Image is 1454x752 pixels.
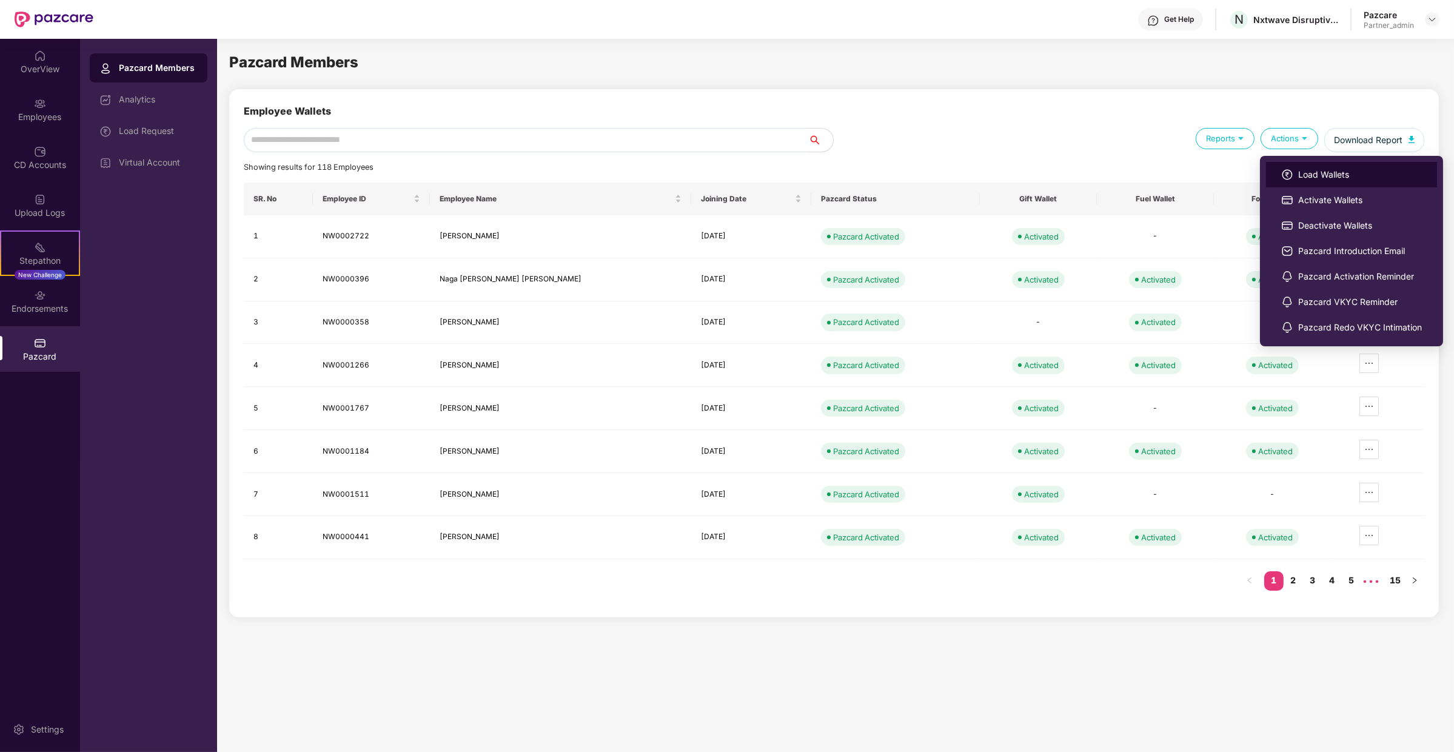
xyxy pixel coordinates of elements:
img: svg+xml;base64,PHN2ZyB4bWxucz0iaHR0cDovL3d3dy53My5vcmcvMjAwMC9zdmciIHdpZHRoPSIxOSIgaGVpZ2h0PSIxOS... [1235,132,1247,144]
span: - [1153,489,1158,499]
button: ellipsis [1359,397,1379,416]
th: Employee Name [430,183,692,215]
div: Activated [1024,488,1059,500]
td: [PERSON_NAME] [430,473,692,516]
div: Stepathon [1,255,79,267]
li: 4 [1322,571,1342,591]
button: ellipsis [1359,354,1379,373]
span: search [808,135,833,145]
th: Pazcard Status [811,183,979,215]
span: Pazcard Members [229,53,358,71]
span: ellipsis [1360,531,1378,540]
button: left [1240,571,1259,591]
a: 4 [1322,571,1342,589]
td: [PERSON_NAME] [430,344,692,387]
span: Deactivate Wallets [1298,219,1422,232]
div: Get Help [1164,15,1194,24]
div: Activated [1024,402,1059,414]
th: Joining Date [691,183,811,215]
li: Next 5 Pages [1361,571,1381,591]
span: Joining Date [701,194,792,204]
div: Reports [1196,128,1255,149]
td: NW0000396 [313,258,430,301]
td: [DATE] [691,430,811,473]
td: NW0002722 [313,215,430,258]
img: svg+xml;base64,PHN2ZyB4bWxucz0iaHR0cDovL3d3dy53My5vcmcvMjAwMC9zdmciIHhtbG5zOnhsaW5rPSJodHRwOi8vd3... [1409,136,1415,143]
td: 1 [244,215,313,258]
th: Fuel Wallet [1097,183,1214,215]
div: Activated [1024,359,1059,371]
td: NW0001184 [313,430,430,473]
div: Virtual Account [119,158,198,167]
th: SR. No [244,183,313,215]
div: Pazcard Activated [833,274,899,286]
img: svg+xml;base64,PHN2ZyBpZD0iVXBsb2FkX0xvZ3MiIGRhdGEtbmFtZT0iVXBsb2FkIExvZ3MiIHhtbG5zPSJodHRwOi8vd3... [34,193,46,206]
button: search [808,128,834,152]
div: Partner_admin [1364,21,1414,30]
div: Activated [1024,531,1059,543]
div: Pazcard Members [119,62,198,74]
span: - [1270,489,1275,499]
td: [DATE] [691,516,811,559]
a: 3 [1303,571,1322,589]
div: Settings [27,723,67,736]
div: Pazcard Activated [833,359,899,371]
div: Activated [1024,274,1059,286]
img: svg+xml;base64,PHN2ZyB4bWxucz0iaHR0cDovL3d3dy53My5vcmcvMjAwMC9zdmciIHdpZHRoPSIxOSIgaGVpZ2h0PSIxOS... [1299,132,1310,144]
a: 15 [1385,571,1405,589]
img: svg+xml;base64,PHN2ZyBpZD0iUGF6Y2FyZCIgeG1sbnM9Imh0dHA6Ly93d3cudzMub3JnLzIwMDAvc3ZnIiB3aWR0aD0iMj... [34,337,46,349]
div: Activated [1141,274,1176,286]
td: 7 [244,473,313,516]
span: Pazcard VKYC Reminder [1298,295,1422,309]
div: Activated [1141,316,1176,328]
button: ellipsis [1359,483,1379,502]
td: [DATE] [691,301,811,344]
td: NW0000358 [313,301,430,344]
span: Download Report [1334,133,1402,147]
td: [DATE] [691,473,811,516]
span: Load Wallets [1298,168,1422,181]
td: [PERSON_NAME] [430,301,692,344]
div: Activated [1141,359,1176,371]
button: ellipsis [1359,526,1379,545]
div: Activated [1024,230,1059,243]
span: Pazcard Activation Reminder [1298,270,1422,283]
td: [DATE] [691,344,811,387]
img: svg+xml;base64,PHN2ZyBpZD0iTm90aWZpY2F0aW9ucyIgeG1sbnM9Imh0dHA6Ly93d3cudzMub3JnLzIwMDAvc3ZnIiB3aW... [1281,296,1293,308]
span: Employee ID [323,194,411,204]
td: [PERSON_NAME] [430,387,692,430]
span: Activate Wallets [1298,193,1422,207]
button: Download Report [1324,128,1424,152]
span: N [1235,12,1244,27]
td: [PERSON_NAME] [430,516,692,559]
th: Food Wallet [1214,183,1331,215]
div: Pazcare [1364,9,1414,21]
img: svg+xml;base64,PHN2ZyBpZD0iSG9tZSIgeG1sbnM9Imh0dHA6Ly93d3cudzMub3JnLzIwMDAvc3ZnIiB3aWR0aD0iMjAiIG... [34,50,46,62]
td: 8 [244,516,313,559]
a: 2 [1284,571,1303,589]
td: NW0001767 [313,387,430,430]
div: Employee Wallets [244,104,331,128]
span: left [1246,577,1253,584]
span: - [1036,317,1040,326]
div: Activated [1258,359,1293,371]
div: Pazcard Activated [833,316,899,328]
div: New Challenge [15,270,65,280]
th: Gift Wallet [980,183,1097,215]
img: svg+xml;base64,PHN2ZyBpZD0iVmlydHVhbF9BY2NvdW50IiBkYXRhLW5hbWU9IlZpcnR1YWwgQWNjb3VudCIgeG1sbnM9Im... [99,157,112,169]
div: Analytics [119,95,198,104]
li: 1 [1264,571,1284,591]
div: Activated [1258,445,1293,457]
div: Activated [1141,531,1176,543]
li: 3 [1303,571,1322,591]
span: right [1411,577,1418,584]
li: 2 [1284,571,1303,591]
li: Next Page [1405,571,1424,591]
img: New Pazcare Logo [15,12,93,27]
div: Pazcard Activated [833,531,899,543]
span: ellipsis [1360,488,1378,497]
td: 4 [244,344,313,387]
span: Pazcard Introduction Email [1298,244,1422,258]
img: svg+xml;base64,PHN2ZyBpZD0iTm90aWZpY2F0aW9ucyIgeG1sbnM9Imh0dHA6Ly93d3cudzMub3JnLzIwMDAvc3ZnIiB3aW... [1281,321,1293,334]
img: svg+xml;base64,PHN2ZyBpZD0iRW5kb3JzZW1lbnRzIiB4bWxucz0iaHR0cDovL3d3dy53My5vcmcvMjAwMC9zdmciIHdpZH... [34,289,46,301]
